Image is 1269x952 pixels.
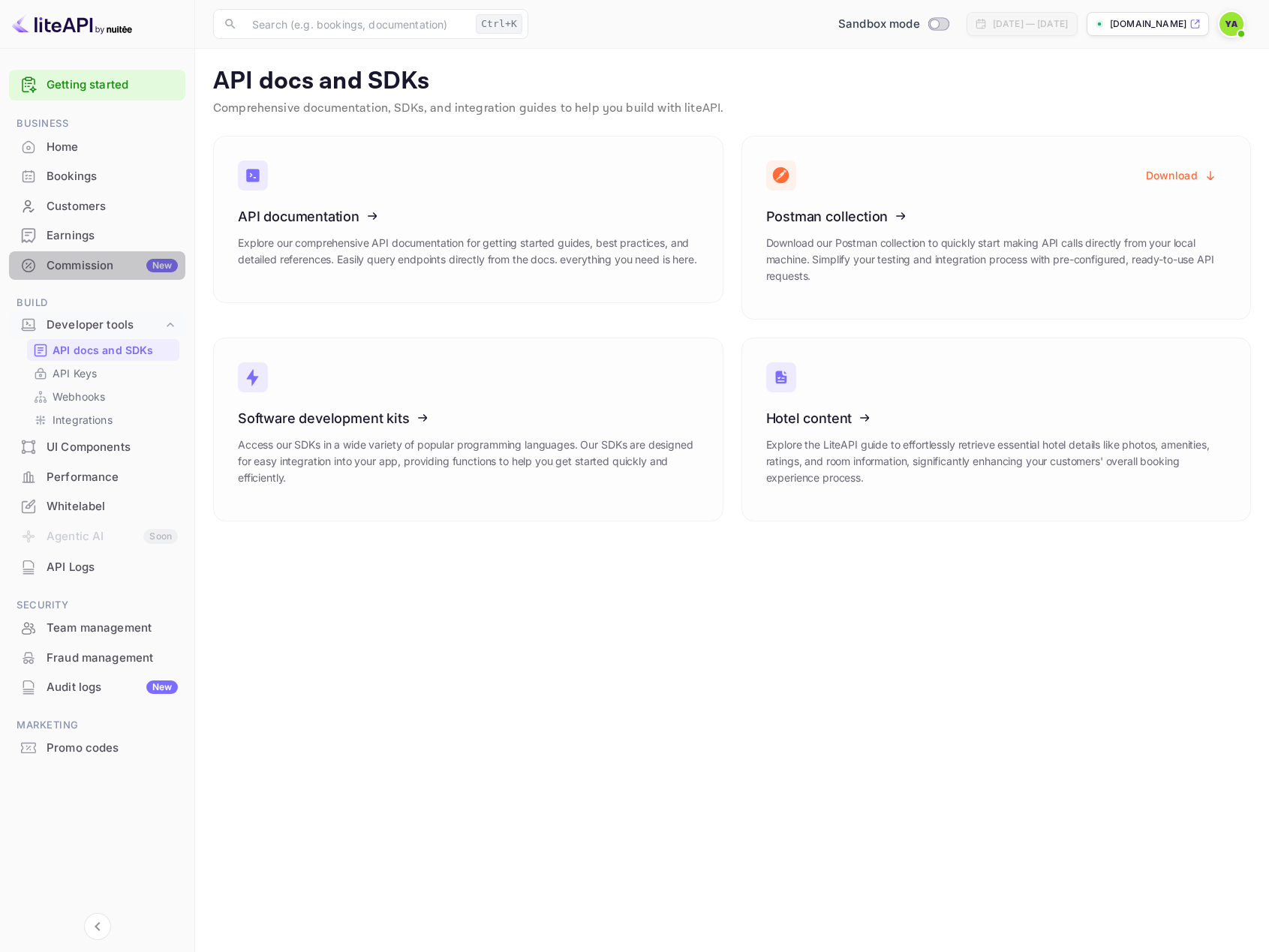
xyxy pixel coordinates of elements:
[53,412,113,428] p: Integrations
[47,257,178,275] div: Commission
[213,136,723,303] a: API documentationExplore our comprehensive API documentation for getting started guides, best pra...
[47,559,178,576] div: API Logs
[9,553,185,581] a: API Logs
[9,597,185,614] span: Security
[47,168,178,185] div: Bookings
[9,162,185,191] div: Bookings
[53,365,97,381] p: API Keys
[9,221,185,249] a: Earnings
[53,342,154,358] p: API docs and SDKs
[838,16,920,33] span: Sandbox mode
[9,433,185,462] div: UI Components
[238,209,699,224] h3: API documentation
[243,9,470,39] input: Search (e.g. bookings, documentation)
[1137,161,1226,190] button: Download
[47,679,178,696] div: Audit logs
[1219,12,1243,36] img: Yariv Adin
[12,12,132,36] img: LiteAPI logo
[9,673,185,702] div: Audit logsNew
[47,469,178,486] div: Performance
[47,317,163,334] div: Developer tools
[9,463,185,492] div: Performance
[9,116,185,132] span: Business
[993,17,1068,31] div: [DATE] — [DATE]
[9,614,185,643] div: Team management
[47,498,178,515] div: Whitelabel
[9,492,185,521] div: Whitelabel
[766,410,1227,426] h3: Hotel content
[9,734,185,763] div: Promo codes
[33,342,173,358] a: API docs and SDKs
[238,437,699,486] p: Access our SDKs in a wide variety of popular programming languages. Our SDKs are designed for eas...
[832,16,955,33] div: Switch to Production mode
[9,734,185,761] a: Promo codes
[9,463,185,491] a: Performance
[47,620,178,637] div: Team management
[146,259,178,272] div: New
[9,312,185,338] div: Developer tools
[27,339,179,361] div: API docs and SDKs
[9,221,185,251] div: Earnings
[9,133,185,161] a: Home
[238,235,699,268] p: Explore our comprehensive API documentation for getting started guides, best practices, and detai...
[27,386,179,407] div: Webhooks
[9,644,185,671] a: Fraud management
[213,100,1251,118] p: Comprehensive documentation, SDKs, and integration guides to help you build with liteAPI.
[9,644,185,673] div: Fraud management
[9,133,185,162] div: Home
[9,162,185,190] a: Bookings
[53,389,105,404] p: Webhooks
[9,251,185,281] div: CommissionNew
[27,362,179,384] div: API Keys
[33,365,173,381] a: API Keys
[476,14,522,34] div: Ctrl+K
[1110,17,1186,31] p: [DOMAIN_NAME]
[47,227,178,245] div: Earnings
[766,437,1227,486] p: Explore the LiteAPI guide to effortlessly retrieve essential hotel details like photos, amenities...
[47,740,178,757] div: Promo codes
[47,650,178,667] div: Fraud management
[47,139,178,156] div: Home
[213,67,1251,97] p: API docs and SDKs
[9,492,185,520] a: Whitelabel
[9,251,185,279] a: CommissionNew
[9,553,185,582] div: API Logs
[766,235,1227,284] p: Download our Postman collection to quickly start making API calls directly from your local machin...
[47,198,178,215] div: Customers
[146,680,178,694] div: New
[9,433,185,461] a: UI Components
[9,673,185,701] a: Audit logsNew
[9,614,185,641] a: Team management
[33,412,173,428] a: Integrations
[9,192,185,220] a: Customers
[27,409,179,431] div: Integrations
[47,77,178,94] a: Getting started
[213,338,723,521] a: Software development kitsAccess our SDKs in a wide variety of popular programming languages. Our ...
[47,439,178,456] div: UI Components
[33,389,173,404] a: Webhooks
[766,209,1227,224] h3: Postman collection
[9,717,185,734] span: Marketing
[238,410,699,426] h3: Software development kits
[9,70,185,101] div: Getting started
[9,295,185,311] span: Build
[9,192,185,221] div: Customers
[84,913,111,940] button: Collapse navigation
[741,338,1252,521] a: Hotel contentExplore the LiteAPI guide to effortlessly retrieve essential hotel details like phot...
